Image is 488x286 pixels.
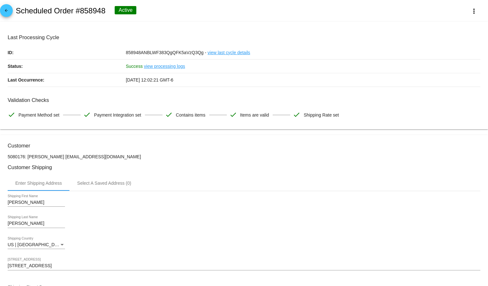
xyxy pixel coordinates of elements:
[8,164,480,170] h3: Customer Shipping
[470,7,478,15] mat-icon: more_vert
[165,111,173,118] mat-icon: check
[293,111,300,118] mat-icon: check
[126,64,143,69] span: Success
[126,77,173,82] span: [DATE] 12:02:21 GMT-6
[8,154,480,159] p: 5080176: [PERSON_NAME] [EMAIL_ADDRESS][DOMAIN_NAME]
[229,111,237,118] mat-icon: check
[8,200,65,205] input: Shipping First Name
[126,50,206,55] span: 858948ANBLWF383QgQFK5aVzQ3Qg -
[208,46,250,59] a: view last cycle details
[83,111,91,118] mat-icon: check
[8,73,126,87] p: Last Occurrence:
[8,143,480,149] h3: Customer
[16,6,105,15] h2: Scheduled Order #858948
[3,8,10,16] mat-icon: arrow_back
[304,108,339,122] span: Shipping Rate set
[8,46,126,59] p: ID:
[18,108,59,122] span: Payment Method set
[8,97,480,103] h3: Validation Checks
[8,111,15,118] mat-icon: check
[94,108,141,122] span: Payment Integration set
[144,60,185,73] a: view processing logs
[8,242,65,247] mat-select: Shipping Country
[8,221,65,226] input: Shipping Last Name
[77,181,131,186] div: Select A Saved Address (0)
[8,263,480,268] input: Shipping Street 1
[8,60,126,73] p: Status:
[115,6,136,14] div: Active
[8,34,480,40] h3: Last Processing Cycle
[15,181,62,186] div: Enter Shipping Address
[176,108,205,122] span: Contains items
[240,108,269,122] span: Items are valid
[8,242,64,247] span: US | [GEOGRAPHIC_DATA]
